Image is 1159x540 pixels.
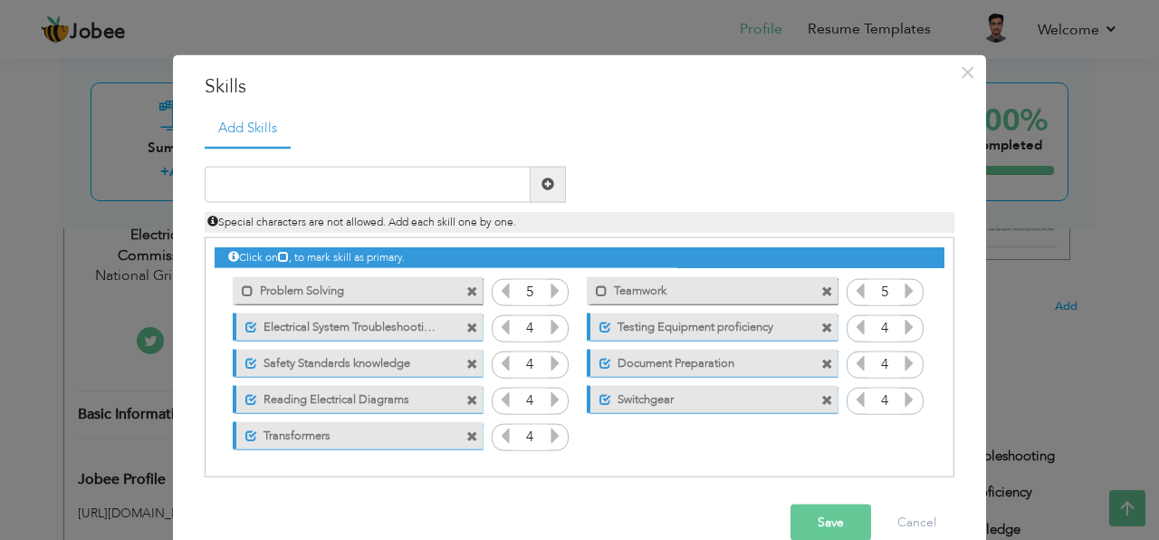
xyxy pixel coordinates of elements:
div: Click on , to mark skill as primary. [215,247,944,268]
label: Teamwork [608,277,790,300]
label: Testing Equipment proficiency [611,313,791,336]
span: × [960,56,975,89]
a: Add Skills [205,110,291,149]
label: Document Preparation [611,350,791,372]
label: Reading Electrical Diagrams [257,386,437,409]
h3: Skills [205,73,954,101]
span: Special characters are not allowed. Add each skill one by one. [207,214,516,228]
label: Electrical System Troubleshooting [257,313,437,336]
label: Problem Solving [254,277,436,300]
label: Switchgear [611,386,791,409]
button: Close [953,58,982,87]
label: Transformers [257,422,437,445]
label: Safety Standards knowledge [257,350,437,372]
